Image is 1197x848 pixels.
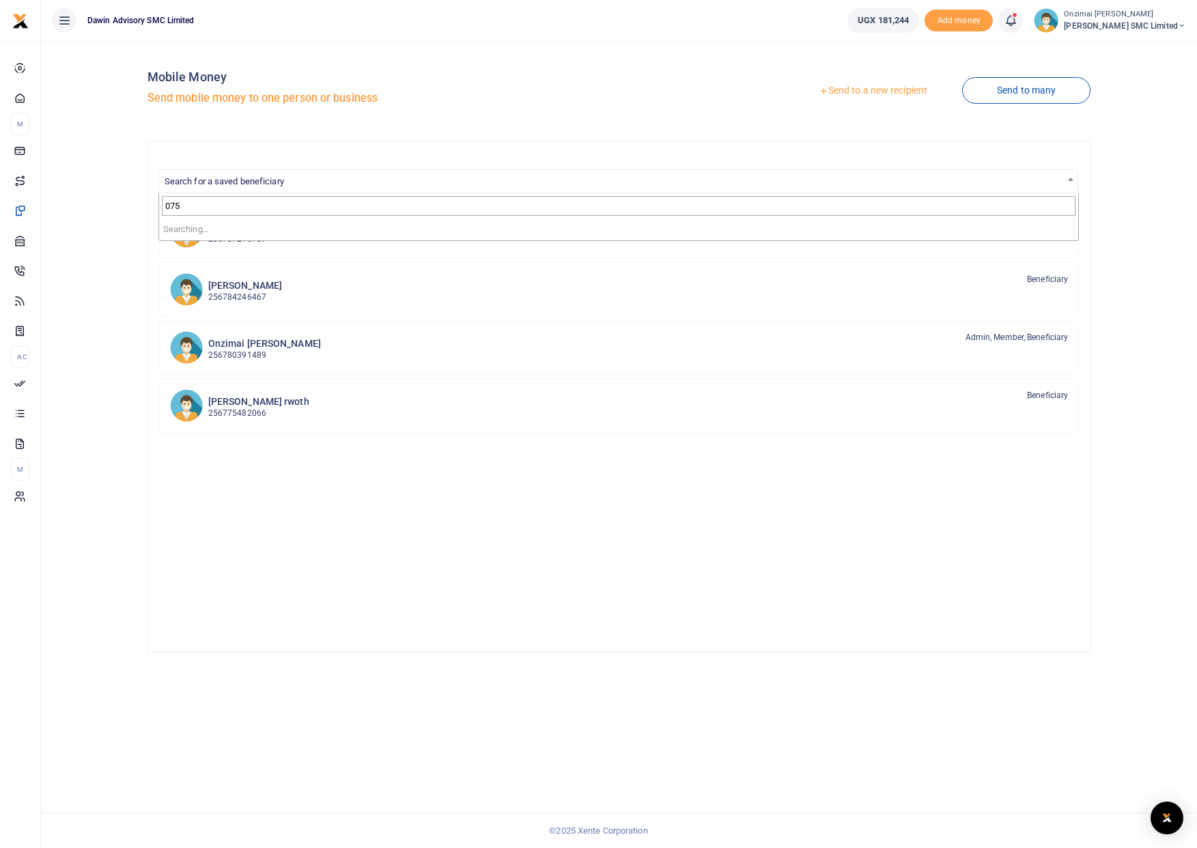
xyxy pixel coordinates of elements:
li: M [11,458,29,481]
img: ROr [170,389,203,422]
a: Send to a new recipient [784,79,962,103]
h5: Send mobile money to one person or business [147,91,614,105]
h6: Onzimai [PERSON_NAME] [208,338,321,350]
span: Beneficiary [1027,273,1068,285]
img: OFd [170,331,203,364]
p: 256775482066 [208,407,309,420]
h6: [PERSON_NAME] [208,280,282,292]
p: 256780391489 [208,349,321,362]
span: Beneficiary [1027,389,1068,401]
span: Admin, Member, Beneficiary [966,331,1069,343]
h6: [PERSON_NAME] rwoth [208,396,309,408]
li: Ac [11,345,29,368]
a: OFd Onzimai [PERSON_NAME] 256780391489 Admin, Member, Beneficiary [159,320,1080,375]
span: Search for a saved beneficiary [165,176,284,186]
a: Send to many [962,77,1090,104]
li: M [11,113,29,135]
input: Search [162,196,1075,216]
span: Add money [925,10,993,32]
span: Search for a saved beneficiary [158,169,1079,193]
a: ROr [PERSON_NAME] rwoth 256775482066 Beneficiary [159,378,1080,433]
span: Dawin Advisory SMC Limited [82,14,200,27]
img: logo-small [12,13,29,29]
li: Wallet ballance [842,8,925,33]
p: 256784246467 [208,291,282,304]
img: MG [170,273,203,306]
div: Open Intercom Messenger [1151,802,1183,834]
a: MG [PERSON_NAME] 256784246467 Beneficiary [159,262,1080,317]
li: Toup your wallet [925,10,993,32]
small: Onzimai [PERSON_NAME] [1064,9,1186,20]
a: Add money [925,14,993,25]
h4: Mobile Money [147,70,614,85]
a: logo-small logo-large logo-large [12,15,29,25]
span: [PERSON_NAME] SMC Limited [1064,20,1186,32]
li: Searching… [159,218,1078,240]
a: UGX 181,244 [847,8,919,33]
img: profile-user [1034,8,1058,33]
a: profile-user Onzimai [PERSON_NAME] [PERSON_NAME] SMC Limited [1034,8,1186,33]
span: UGX 181,244 [858,14,909,27]
span: Search for a saved beneficiary [159,170,1078,191]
